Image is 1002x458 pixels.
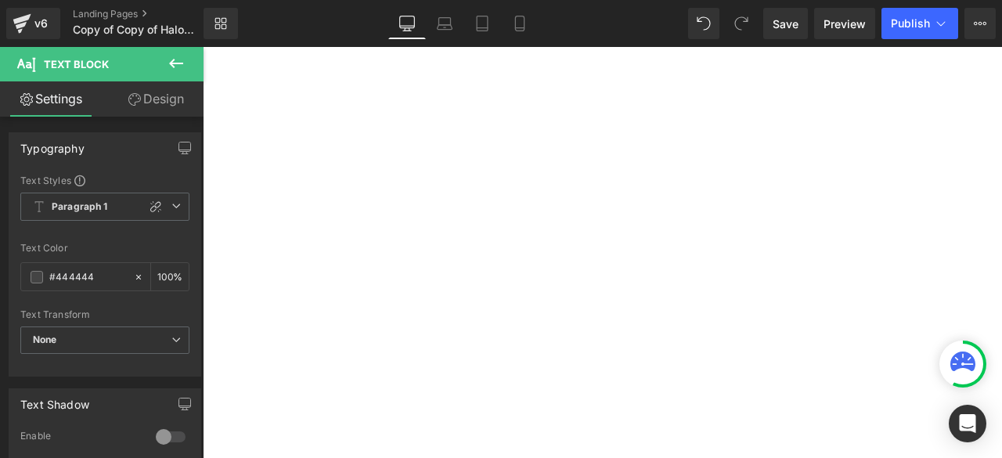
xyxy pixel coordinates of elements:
[824,16,866,32] span: Preview
[726,8,757,39] button: Redo
[49,269,126,286] input: Color
[33,334,57,345] b: None
[20,389,89,411] div: Text Shadow
[151,263,189,290] div: %
[688,8,719,39] button: Undo
[463,8,501,39] a: Tablet
[20,309,189,320] div: Text Transform
[31,13,51,34] div: v6
[388,8,426,39] a: Desktop
[881,8,958,39] button: Publish
[105,81,207,117] a: Design
[20,133,85,155] div: Typography
[52,200,108,214] b: Paragraph 1
[501,8,539,39] a: Mobile
[73,8,229,20] a: Landing Pages
[814,8,875,39] a: Preview
[891,17,930,30] span: Publish
[964,8,996,39] button: More
[426,8,463,39] a: Laptop
[204,8,238,39] a: New Library
[773,16,798,32] span: Save
[44,58,109,70] span: Text Block
[6,8,60,39] a: v6
[949,405,986,442] div: Open Intercom Messenger
[20,243,189,254] div: Text Color
[73,23,200,36] span: Copy of Copy of HaloEyes
[20,430,140,446] div: Enable
[20,174,189,186] div: Text Styles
